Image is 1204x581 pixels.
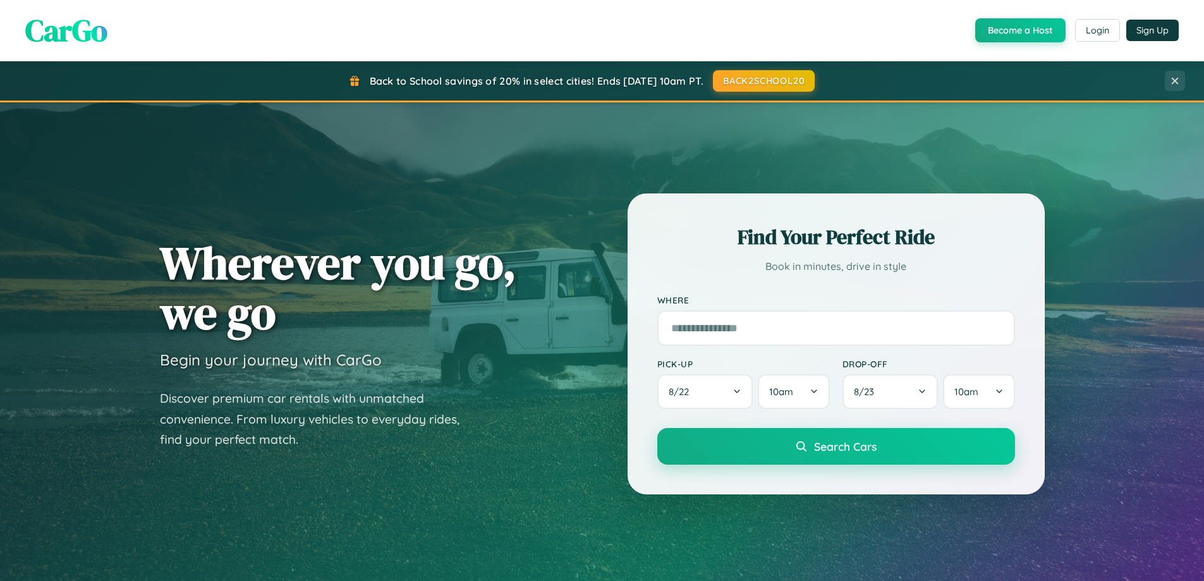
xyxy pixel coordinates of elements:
button: Login [1075,19,1120,42]
button: Search Cars [657,428,1015,465]
span: Search Cars [814,439,877,453]
p: Book in minutes, drive in style [657,257,1015,276]
button: 8/23 [842,374,939,409]
button: 8/22 [657,374,753,409]
label: Where [657,295,1015,305]
h3: Begin your journey with CarGo [160,350,382,369]
label: Pick-up [657,358,830,369]
span: 8 / 22 [669,386,695,398]
span: 8 / 23 [854,386,880,398]
span: 10am [769,386,793,398]
button: Sign Up [1126,20,1179,41]
button: 10am [758,374,829,409]
button: BACK2SCHOOL20 [713,70,815,92]
label: Drop-off [842,358,1015,369]
span: CarGo [25,9,107,51]
h2: Find Your Perfect Ride [657,223,1015,251]
button: 10am [943,374,1014,409]
h1: Wherever you go, we go [160,238,516,338]
span: 10am [954,386,978,398]
span: Back to School savings of 20% in select cities! Ends [DATE] 10am PT. [370,75,703,87]
button: Become a Host [975,18,1066,42]
p: Discover premium car rentals with unmatched convenience. From luxury vehicles to everyday rides, ... [160,388,476,450]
